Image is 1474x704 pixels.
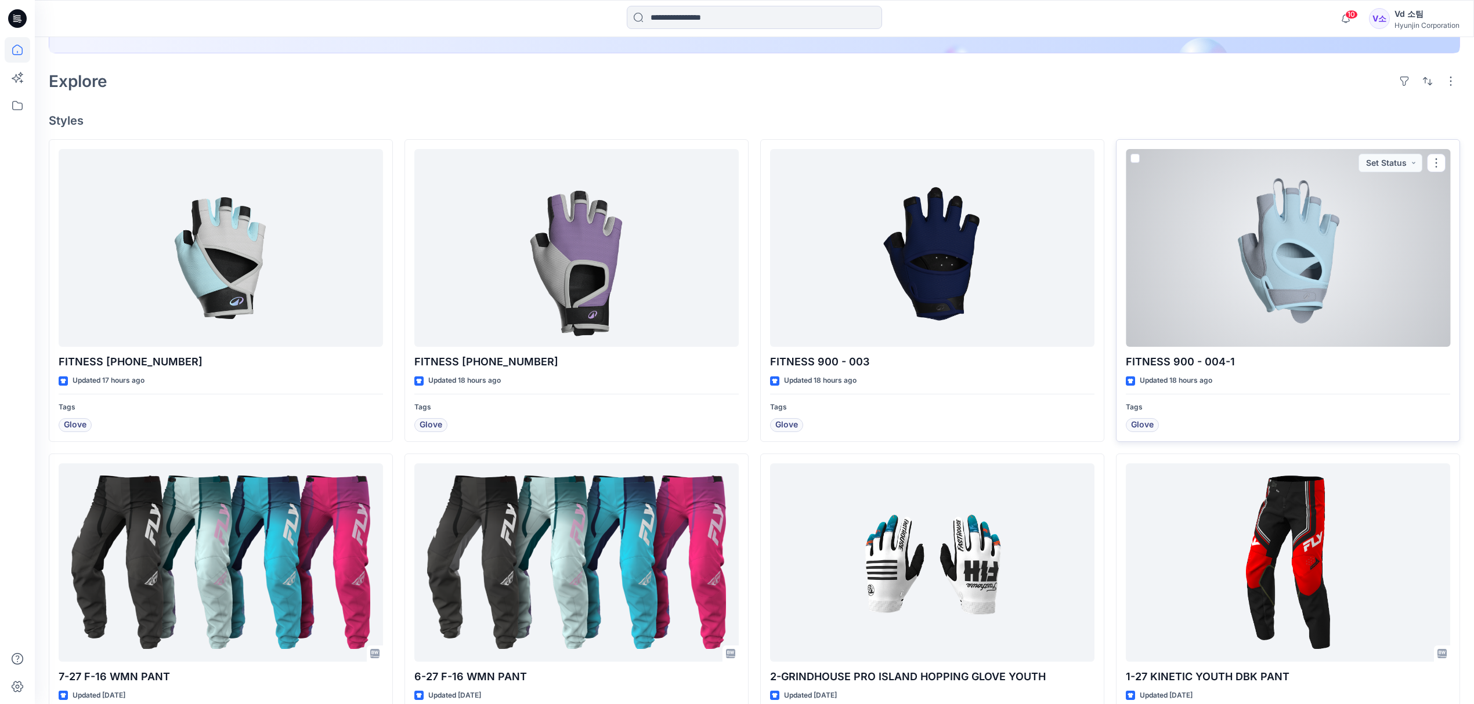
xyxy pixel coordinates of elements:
p: FITNESS 900 - 004-1 [1126,354,1450,370]
p: Updated 18 hours ago [1140,375,1212,387]
p: Tags [1126,401,1450,413]
p: 2-GRINDHOUSE PRO ISLAND HOPPING GLOVE YOUTH [770,669,1094,685]
h2: Explore [49,72,107,90]
span: 10 [1345,10,1358,19]
p: Updated [DATE] [1140,690,1193,702]
p: Updated [DATE] [784,690,837,702]
a: 1-27 KINETIC YOUTH DBK PANT [1126,463,1450,662]
p: Tags [414,401,739,413]
div: Hyunjin Corporation [1394,21,1459,30]
p: Updated [DATE] [428,690,481,702]
span: Glove [775,418,798,432]
p: 1-27 KINETIC YOUTH DBK PANT [1126,669,1450,685]
a: 7-27 F-16 WMN PANT [59,463,383,662]
p: Tags [59,401,383,413]
div: Vd 소팀 [1394,7,1459,21]
p: FITNESS 900 - 003 [770,354,1094,370]
p: 7-27 F-16 WMN PANT [59,669,383,685]
p: Updated 17 hours ago [73,375,144,387]
a: FITNESS 900-006-1 [59,149,383,347]
p: Updated 18 hours ago [428,375,501,387]
a: FITNESS 900 - 003 [770,149,1094,347]
p: FITNESS [PHONE_NUMBER] [59,354,383,370]
a: 6-27 F-16 WMN PANT [414,463,739,662]
a: FITNESS 900-008-1 [414,149,739,347]
p: 6-27 F-16 WMN PANT [414,669,739,685]
p: Updated [DATE] [73,690,125,702]
p: Updated 18 hours ago [784,375,857,387]
span: Glove [64,418,86,432]
div: V소 [1369,8,1390,29]
a: FITNESS 900 - 004-1 [1126,149,1450,347]
a: 2-GRINDHOUSE PRO ISLAND HOPPING GLOVE YOUTH [770,463,1094,662]
p: Tags [770,401,1094,413]
span: Glove [420,418,442,432]
span: Glove [1131,418,1154,432]
p: FITNESS [PHONE_NUMBER] [414,354,739,370]
h4: Styles [49,114,1460,128]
